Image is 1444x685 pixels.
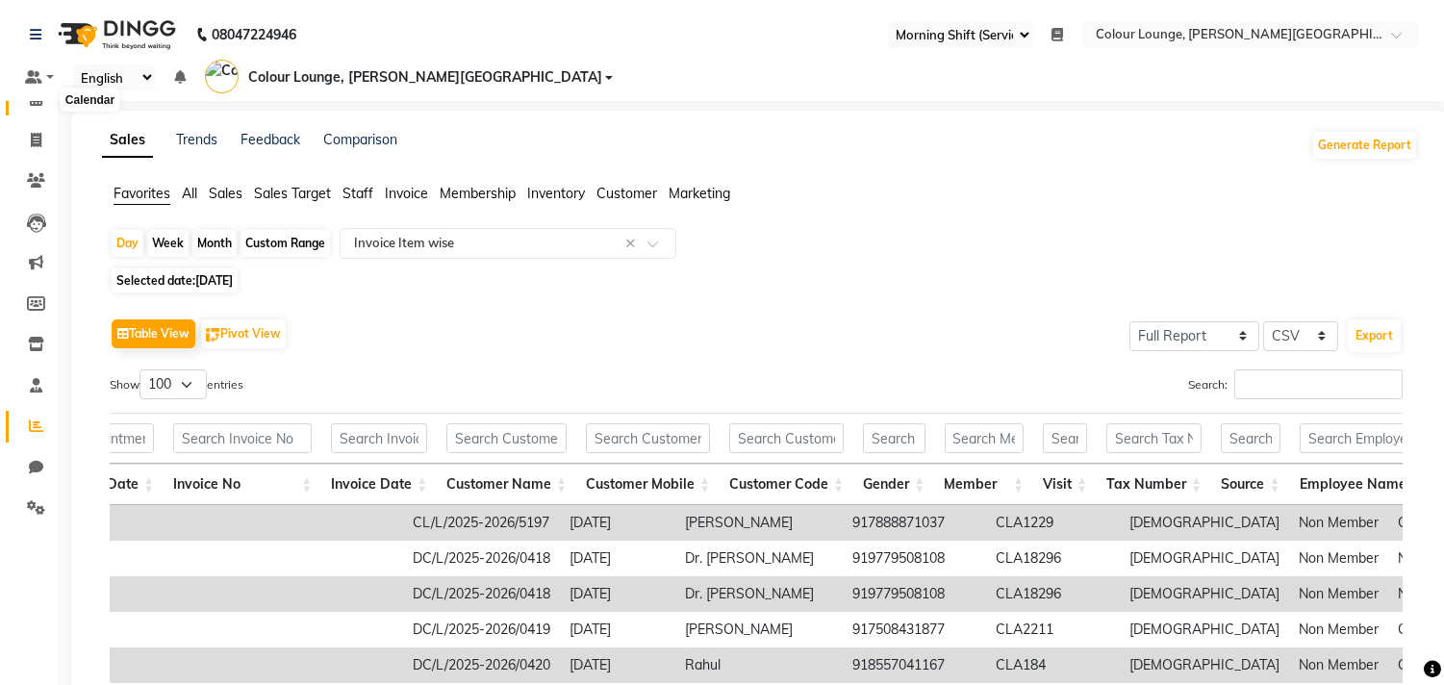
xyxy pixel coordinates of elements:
a: Sales [102,123,153,158]
a: Feedback [241,131,300,148]
input: Search Source [1221,423,1280,453]
td: CLA1229 [986,505,1120,541]
a: Trends [176,131,217,148]
td: [DATE] [560,541,675,576]
span: Selected date: [112,268,238,292]
img: Colour Lounge, Lawrence Road [205,60,239,93]
th: Customer Mobile: activate to sort column ascending [576,464,720,505]
td: Non Member [1289,612,1388,647]
button: Export [1348,319,1401,352]
label: Search: [1188,369,1403,399]
td: Non Member [1289,505,1388,541]
td: DC/L/2025-2026/0420 [403,647,560,683]
button: Pivot View [201,319,286,348]
span: [DATE] [195,273,233,288]
td: [DEMOGRAPHIC_DATA] [1120,647,1289,683]
select: Showentries [139,369,207,399]
th: Visit: activate to sort column ascending [1033,464,1097,505]
span: Membership [440,185,516,202]
td: CLA184 [986,647,1120,683]
b: 08047224946 [212,8,296,62]
div: Week [147,230,189,257]
input: Search Employee Name [1300,423,1427,453]
td: CLA18296 [986,541,1120,576]
td: [DATE] [560,647,675,683]
td: 919779508108 [843,541,986,576]
th: Source: activate to sort column ascending [1211,464,1290,505]
span: Sales Target [254,185,331,202]
td: [DEMOGRAPHIC_DATA] [1120,541,1289,576]
td: [DEMOGRAPHIC_DATA] [1120,612,1289,647]
td: Rahul [675,647,843,683]
th: Invoice Date: activate to sort column ascending [321,464,437,505]
td: [DEMOGRAPHIC_DATA] [1120,576,1289,612]
th: Tax Number: activate to sort column ascending [1097,464,1211,505]
td: [DATE] [560,576,675,612]
td: Non Member [1289,576,1388,612]
div: Custom Range [241,230,330,257]
td: Non Member [1289,541,1388,576]
td: CLA2211 [986,612,1120,647]
td: [PERSON_NAME] [675,612,843,647]
th: Customer Name: activate to sort column ascending [437,464,576,505]
span: Marketing [669,185,730,202]
span: Customer [596,185,657,202]
th: Gender: activate to sort column ascending [853,464,934,505]
label: Show entries [110,369,243,399]
input: Search Invoice Date [331,423,427,453]
span: All [182,185,197,202]
span: Colour Lounge, [PERSON_NAME][GEOGRAPHIC_DATA] [248,67,602,88]
input: Search Tax Number [1106,423,1202,453]
td: [PERSON_NAME] [675,505,843,541]
div: Day [112,230,143,257]
td: 919779508108 [843,576,986,612]
th: Member: activate to sort column ascending [935,464,1034,505]
td: DC/L/2025-2026/0418 [403,576,560,612]
td: Non Member [1289,647,1388,683]
img: logo [49,8,181,62]
td: DC/L/2025-2026/0419 [403,612,560,647]
div: Calendar [61,89,119,112]
th: Employee Name: activate to sort column ascending [1290,464,1436,505]
span: Favorites [114,185,170,202]
span: Sales [209,185,242,202]
td: [DATE] [560,612,675,647]
input: Search Customer Code [729,423,844,453]
td: Dr. [PERSON_NAME] [675,541,843,576]
input: Search Gender [863,423,925,453]
td: [DEMOGRAPHIC_DATA] [1120,505,1289,541]
td: Dr. [PERSON_NAME] [675,576,843,612]
input: Search Customer Mobile [586,423,710,453]
input: Search Visit [1043,423,1087,453]
input: Search: [1234,369,1403,399]
img: pivot.png [206,328,220,342]
input: Search Invoice No [173,423,312,453]
td: [DATE] [560,505,675,541]
span: Invoice [385,185,428,202]
td: CLA18296 [986,576,1120,612]
span: Staff [342,185,373,202]
input: Search Member [945,423,1025,453]
th: Customer Code: activate to sort column ascending [720,464,853,505]
button: Generate Report [1313,132,1416,159]
button: Table View [112,319,195,348]
span: Clear all [625,234,642,254]
td: 917508431877 [843,612,986,647]
div: Month [192,230,237,257]
span: Inventory [527,185,585,202]
td: DC/L/2025-2026/0418 [403,541,560,576]
a: Comparison [323,131,397,148]
td: 917888871037 [843,505,986,541]
th: Invoice No: activate to sort column ascending [164,464,321,505]
td: CL/L/2025-2026/5197 [403,505,560,541]
input: Search Customer Name [446,423,567,453]
td: 918557041167 [843,647,986,683]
